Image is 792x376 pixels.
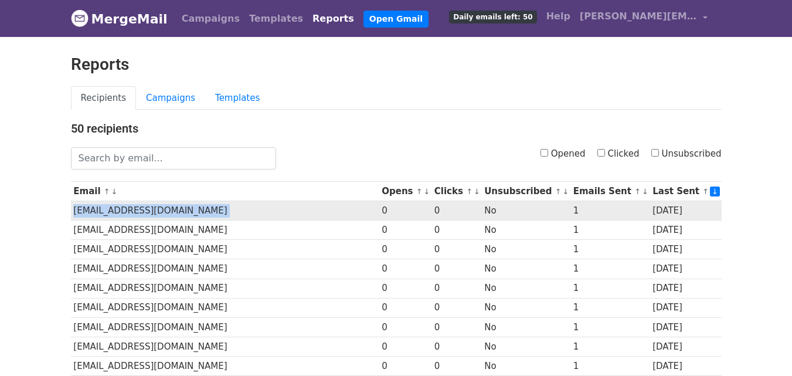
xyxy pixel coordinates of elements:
[379,182,431,201] th: Opens
[481,201,570,221] td: No
[431,298,481,317] td: 0
[379,240,431,259] td: 0
[71,259,379,279] td: [EMAIL_ADDRESS][DOMAIN_NAME]
[71,356,379,375] td: [EMAIL_ADDRESS][DOMAIN_NAME]
[481,317,570,337] td: No
[431,240,481,259] td: 0
[416,187,423,196] a: ↑
[733,320,792,376] iframe: Chat Widget
[650,317,721,337] td: [DATE]
[71,147,276,170] input: Search by email...
[71,221,379,240] td: [EMAIL_ADDRESS][DOMAIN_NAME]
[570,356,650,375] td: 1
[431,201,481,221] td: 0
[650,298,721,317] td: [DATE]
[177,7,244,31] a: Campaigns
[379,337,431,356] td: 0
[379,356,431,375] td: 0
[650,221,721,240] td: [DATE]
[379,221,431,240] td: 0
[431,221,481,240] td: 0
[111,187,118,196] a: ↓
[650,240,721,259] td: [DATE]
[650,201,721,221] td: [DATE]
[71,182,379,201] th: Email
[570,317,650,337] td: 1
[431,182,481,201] th: Clicks
[481,298,570,317] td: No
[570,182,650,201] th: Emails Sent
[379,317,431,337] td: 0
[555,187,562,196] a: ↑
[244,7,308,31] a: Templates
[481,221,570,240] td: No
[481,182,570,201] th: Unsubscribed
[363,11,429,28] a: Open Gmail
[71,6,168,31] a: MergeMail
[71,317,379,337] td: [EMAIL_ADDRESS][DOMAIN_NAME]
[570,279,650,298] td: 1
[424,187,430,196] a: ↓
[104,187,110,196] a: ↑
[650,356,721,375] td: [DATE]
[136,86,205,110] a: Campaigns
[379,201,431,221] td: 0
[379,259,431,279] td: 0
[542,5,575,28] a: Help
[308,7,359,31] a: Reports
[71,121,722,136] h4: 50 recipients
[651,149,659,157] input: Unsubscribed
[449,11,536,23] span: Daily emails left: 50
[570,298,650,317] td: 1
[431,337,481,356] td: 0
[570,201,650,221] td: 1
[481,259,570,279] td: No
[650,337,721,356] td: [DATE]
[431,279,481,298] td: 0
[431,356,481,375] td: 0
[575,5,712,32] a: [PERSON_NAME][EMAIL_ADDRESS][DOMAIN_NAME]
[71,201,379,221] td: [EMAIL_ADDRESS][DOMAIN_NAME]
[474,187,480,196] a: ↓
[71,279,379,298] td: [EMAIL_ADDRESS][DOMAIN_NAME]
[650,182,721,201] th: Last Sent
[71,55,722,74] h2: Reports
[444,5,541,28] a: Daily emails left: 50
[570,221,650,240] td: 1
[481,240,570,259] td: No
[597,147,640,161] label: Clicked
[562,187,569,196] a: ↓
[650,259,721,279] td: [DATE]
[379,279,431,298] td: 0
[642,187,648,196] a: ↓
[634,187,641,196] a: ↑
[710,187,720,197] a: ↓
[71,240,379,259] td: [EMAIL_ADDRESS][DOMAIN_NAME]
[597,149,605,157] input: Clicked
[650,279,721,298] td: [DATE]
[379,298,431,317] td: 0
[71,298,379,317] td: [EMAIL_ADDRESS][DOMAIN_NAME]
[702,187,709,196] a: ↑
[71,337,379,356] td: [EMAIL_ADDRESS][DOMAIN_NAME]
[431,259,481,279] td: 0
[71,9,89,27] img: MergeMail logo
[570,337,650,356] td: 1
[651,147,722,161] label: Unsubscribed
[541,149,548,157] input: Opened
[570,259,650,279] td: 1
[570,240,650,259] td: 1
[481,356,570,375] td: No
[481,279,570,298] td: No
[541,147,586,161] label: Opened
[205,86,270,110] a: Templates
[431,317,481,337] td: 0
[466,187,473,196] a: ↑
[481,337,570,356] td: No
[71,86,137,110] a: Recipients
[580,9,697,23] span: [PERSON_NAME][EMAIL_ADDRESS][DOMAIN_NAME]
